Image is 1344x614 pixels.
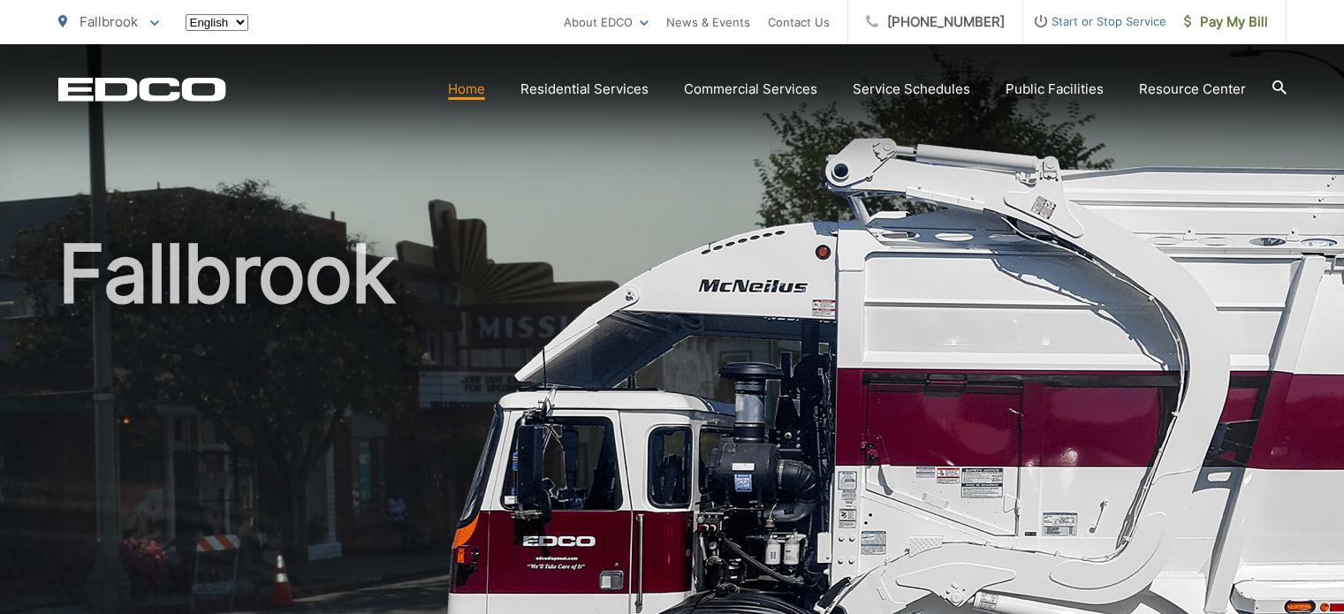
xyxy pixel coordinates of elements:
[520,79,649,100] a: Residential Services
[853,79,970,100] a: Service Schedules
[58,77,226,102] a: EDCD logo. Return to the homepage.
[80,13,138,30] span: Fallbrook
[768,11,830,33] a: Contact Us
[684,79,817,100] a: Commercial Services
[448,79,485,100] a: Home
[564,11,649,33] a: About EDCO
[666,11,750,33] a: News & Events
[186,14,248,31] select: Select a language
[1184,11,1268,33] span: Pay My Bill
[1006,79,1104,100] a: Public Facilities
[1139,79,1246,100] a: Resource Center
